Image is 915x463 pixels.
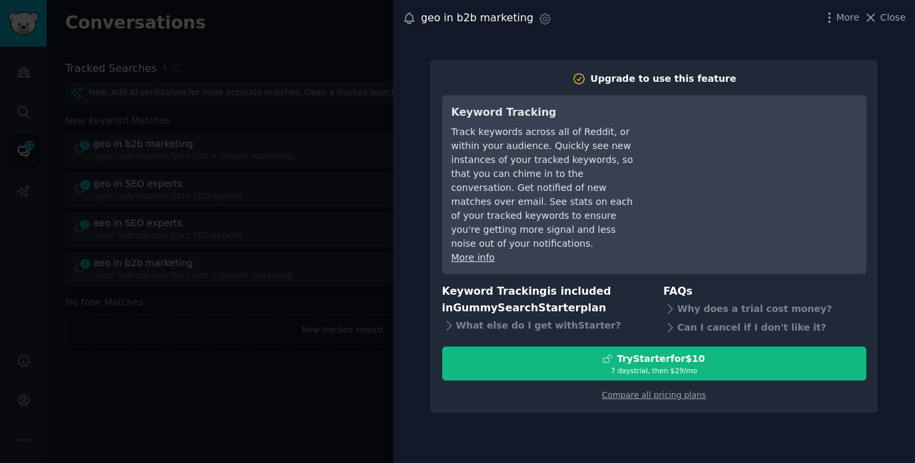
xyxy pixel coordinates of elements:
[663,300,866,319] div: Why does a trial cost money?
[591,72,737,86] div: Upgrade to use this feature
[617,352,705,366] div: Try Starter for $10
[602,390,706,400] a: Compare all pricing plans
[442,283,645,316] h3: Keyword Tracking is included in plan
[822,11,860,25] button: More
[421,10,533,27] div: geo in b2b marketing
[864,11,906,25] button: Close
[452,252,495,263] a: More info
[657,104,857,204] iframe: YouTube video player
[452,104,639,121] h3: Keyword Tracking
[442,347,866,381] button: TryStarterfor$107 daystrial, then $29/mo
[836,11,860,25] span: More
[442,316,645,335] div: What else do I get with Starter ?
[663,283,866,300] h3: FAQs
[663,319,866,337] div: Can I cancel if I don't like it?
[880,11,906,25] span: Close
[443,366,866,375] div: 7 days trial, then $ 29 /mo
[452,125,639,251] div: Track keywords across all of Reddit, or within your audience. Quickly see new instances of your t...
[453,301,580,314] span: GummySearch Starter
